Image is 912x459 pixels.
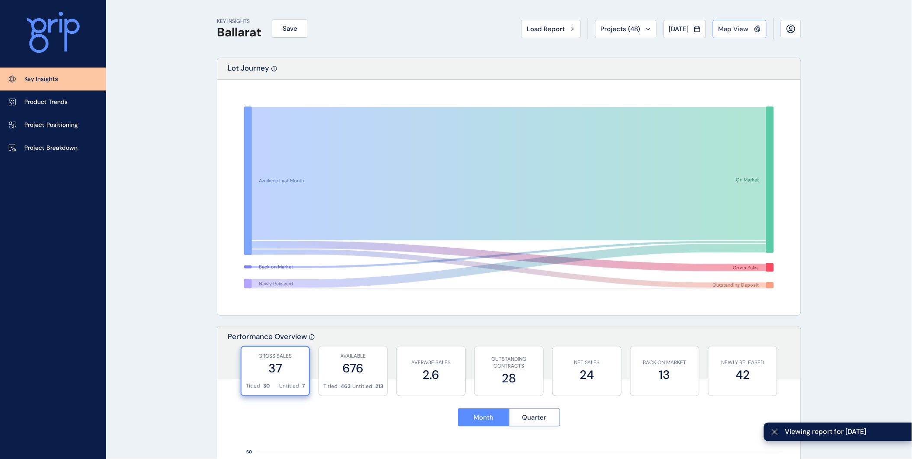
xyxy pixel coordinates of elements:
[24,121,78,129] p: Project Positioning
[664,20,706,38] button: [DATE]
[527,25,565,33] span: Load Report
[785,427,905,436] span: Viewing report for [DATE]
[279,382,299,390] p: Untitled
[713,359,773,366] p: NEWLY RELEASED
[272,19,308,38] button: Save
[217,18,261,25] p: KEY INSIGHTS
[635,359,695,366] p: BACK ON MARKET
[401,366,461,383] label: 2.6
[601,25,641,33] span: Projects ( 48 )
[719,25,749,33] span: Map View
[669,25,689,33] span: [DATE]
[228,63,269,79] p: Lot Journey
[458,408,509,427] button: Month
[521,20,581,38] button: Load Report
[479,356,539,370] p: OUTSTANDING CONTRACTS
[24,144,77,152] p: Project Breakdown
[713,366,773,383] label: 42
[246,449,252,455] text: 60
[595,20,657,38] button: Projects (48)
[522,413,547,422] span: Quarter
[263,382,270,390] p: 30
[557,359,617,366] p: NET SALES
[323,352,383,360] p: AVAILABLE
[474,413,493,422] span: Month
[246,352,305,360] p: GROSS SALES
[246,382,260,390] p: Titled
[323,383,338,390] p: Titled
[228,332,307,378] p: Performance Overview
[341,383,351,390] p: 463
[323,360,383,377] label: 676
[375,383,383,390] p: 213
[352,383,372,390] p: Untitled
[479,370,539,387] label: 28
[246,360,305,377] label: 37
[217,25,261,40] h1: Ballarat
[302,382,305,390] p: 7
[635,366,695,383] label: 13
[509,408,561,427] button: Quarter
[283,24,297,33] span: Save
[24,75,58,84] p: Key Insights
[401,359,461,366] p: AVERAGE SALES
[557,366,617,383] label: 24
[24,98,68,107] p: Product Trends
[713,20,767,38] button: Map View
